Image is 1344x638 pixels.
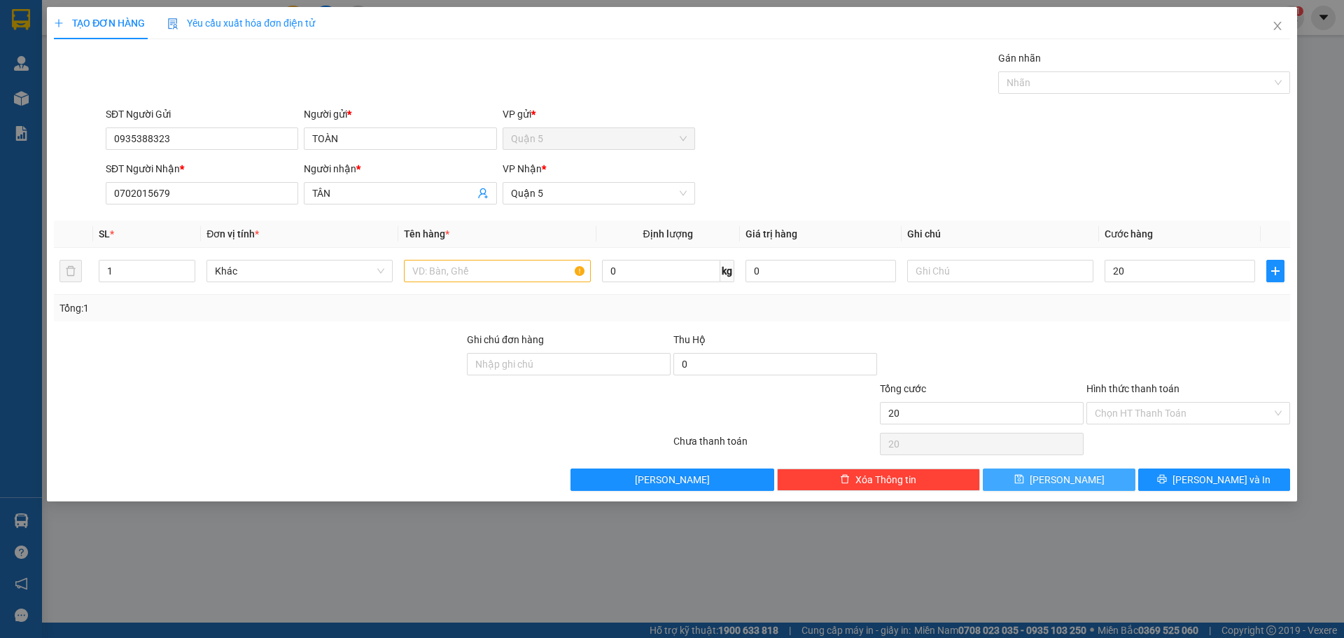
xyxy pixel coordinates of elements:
button: printer[PERSON_NAME] và In [1138,469,1290,491]
div: Người gửi [304,106,496,122]
div: Người nhận [304,161,496,176]
span: delete [840,474,850,485]
button: Close [1258,7,1297,46]
button: [PERSON_NAME] [570,469,774,491]
span: Tổng cước [880,383,926,394]
span: Tên hàng [404,228,449,240]
span: kg [720,260,734,282]
div: SĐT Người Nhận [106,161,298,176]
span: Đơn vị tính [206,228,259,240]
span: Quận 5 [511,183,687,204]
span: user-add [477,188,489,199]
input: 0 [745,260,896,282]
span: [PERSON_NAME] [1030,472,1105,487]
span: close [1272,20,1283,32]
button: save[PERSON_NAME] [983,469,1135,491]
input: Ghi Chú [907,260,1093,282]
span: printer [1157,474,1167,485]
span: [PERSON_NAME] và In [1172,472,1270,487]
span: Thu Hộ [673,334,706,345]
input: Ghi chú đơn hàng [467,353,671,375]
span: Khác [215,261,384,282]
label: Ghi chú đơn hàng [467,334,544,345]
span: plus [1267,265,1284,277]
div: SĐT Người Gửi [106,106,298,122]
span: VP Nhận [503,163,542,174]
div: Chưa thanh toán [672,434,878,458]
span: [PERSON_NAME] [635,472,710,487]
span: Quận 5 [511,128,687,149]
span: SL [99,228,110,240]
button: delete [59,260,82,282]
button: plus [1266,260,1284,282]
img: icon [167,18,178,29]
span: TẠO ĐƠN HÀNG [54,18,145,29]
button: deleteXóa Thông tin [777,469,981,491]
input: VD: Bàn, Ghế [404,260,590,282]
label: Gán nhãn [998,53,1041,64]
span: Giá trị hàng [745,228,797,240]
th: Ghi chú [902,221,1099,248]
span: plus [54,18,64,28]
div: Tổng: 1 [59,300,519,316]
span: Xóa Thông tin [855,472,916,487]
div: VP gửi [503,106,695,122]
span: Yêu cầu xuất hóa đơn điện tử [167,18,315,29]
span: Định lượng [643,228,693,240]
label: Hình thức thanh toán [1086,383,1179,394]
span: Cước hàng [1105,228,1153,240]
span: save [1014,474,1024,485]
